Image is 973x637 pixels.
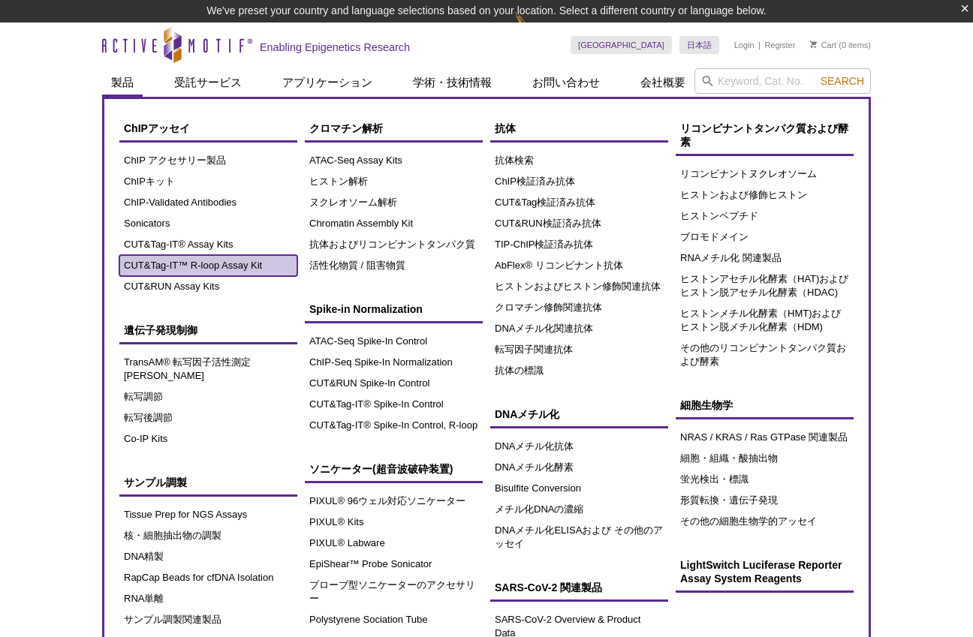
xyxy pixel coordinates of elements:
[119,504,297,525] a: Tissue Prep for NGS Assays
[124,122,190,134] span: ChIPアッセイ
[309,463,453,475] span: ソニケーター(超音波破砕装置)
[165,68,251,97] a: 受託サービス
[490,192,668,213] a: CUT&Tag検証済み抗体
[305,554,483,575] a: EpiShear™ Probe Sonicator
[119,192,297,213] a: ChIP-Validated Antibodies
[676,338,854,372] a: その他のリコンビナントタンパク質および酵素
[305,394,483,415] a: CUT&Tag-IT® Spike-In Control
[305,171,483,192] a: ヒストン解析
[119,407,297,428] a: 転写後調節
[490,478,668,499] a: Bisulfite Conversion
[309,303,423,315] span: Spike-in Normalization
[273,68,381,97] a: アプリケーション
[119,567,297,588] a: RapCap Beads for cfDNA Isolation
[676,227,854,248] a: ブロモドメイン
[764,40,795,50] a: Register
[676,206,854,227] a: ヒストンペプチド
[119,276,297,297] a: CUT&RUN Assay Kits
[490,297,668,318] a: クロマチン修飾関連抗体
[680,399,733,411] span: 細胞生物学
[523,68,609,97] a: お問い合わせ
[676,269,854,303] a: ヒストンアセチル化酵素（HAT)およびヒストン脱アセチル化酵素（HDAC)
[305,609,483,630] a: Polystyrene Sociation Tube
[676,303,854,338] a: ヒストンメチル化酵素（HMT)およびヒストン脱メチル化酵素（HDM)
[305,234,483,255] a: 抗体およびリコンビナントタンパク質
[816,74,869,88] button: Search
[260,41,410,54] h2: Enabling Epigenetics Research
[490,520,668,554] a: DNAメチル化ELISAおよび その他のアッセイ
[305,352,483,373] a: ChIP-Seq Spike-In Normalization
[515,11,555,47] img: Change Here
[676,391,854,419] a: 細胞生物学
[490,276,668,297] a: ヒストンおよびヒストン修飾関連抗体
[571,36,672,54] a: [GEOGRAPHIC_DATA]
[305,373,483,394] a: CUT&RUN Spike-In Control
[305,192,483,213] a: ヌクレオソーム解析
[305,415,483,436] a: CUT&Tag-IT® Spike-In Control, R-loop
[490,339,668,360] a: 転写因子関連抗体
[810,36,871,54] li: (0 items)
[679,36,719,54] a: 日本語
[119,352,297,386] a: TransAM® 転写因子活性測定[PERSON_NAME]
[490,573,668,602] a: SARS-CoV-2 関連製品
[821,75,864,87] span: Search
[631,68,694,97] a: 会社概要
[305,331,483,352] a: ATAC-Seq Spike-In Control
[676,511,854,532] a: その他の細胞生物学的アッセイ
[305,575,483,609] a: プローブ型ソニケーターのアクセサリー
[119,546,297,567] a: DNA精製
[305,150,483,171] a: ATAC-Seq Assay Kits
[680,122,848,148] span: リコンビナントタンパク質および酵素
[102,68,143,97] a: 製品
[490,436,668,457] a: DNAメチル化抗体
[495,581,602,593] span: SARS-CoV-2 関連製品
[676,248,854,269] a: RNAメチル化 関連製品
[676,427,854,448] a: NRAS / KRAS / Ras GTPase 関連製品
[305,114,483,143] a: クロマチン解析
[490,234,668,255] a: TIP-ChIP検証済み抗体
[490,318,668,339] a: DNAメチル化関連抗体
[305,533,483,554] a: PIXUL® Labware
[676,551,854,593] a: LightSwitch Luciferase Reporter Assay System Reagents
[119,468,297,497] a: サンプル調製
[490,255,668,276] a: AbFlex® リコンビナント抗体
[305,455,483,483] a: ソニケーター(超音波破砕装置)
[305,491,483,512] a: PIXUL® 96ウェル対応ソニケーター
[490,400,668,428] a: DNAメチル化
[119,150,297,171] a: ChIP アクセサリー製品
[676,469,854,490] a: 蛍光検出・標識
[734,40,755,50] a: Login
[119,588,297,609] a: RNA単離
[119,171,297,192] a: ChIPキット
[758,36,761,54] li: |
[124,324,197,336] span: 遺伝子発現制御
[490,150,668,171] a: 抗体検索
[404,68,501,97] a: 学術・技術情報
[495,122,516,134] span: 抗体
[676,448,854,469] a: 細胞・組織・酸抽出物
[495,408,559,420] span: DNAメチル化
[119,609,297,630] a: サンプル調製関連製品
[490,213,668,234] a: CUT&RUN検証済み抗体
[676,490,854,511] a: 形質転換・遺伝子発現
[490,171,668,192] a: ChIP検証済み抗体
[119,255,297,276] a: CUT&Tag-IT™ R-loop Assay Kit
[305,295,483,323] a: Spike-in Normalization
[676,114,854,156] a: リコンビナントタンパク質および酵素
[305,512,483,533] a: PIXUL® Kits
[694,68,871,94] input: Keyword, Cat. No.
[119,386,297,407] a: 転写調節
[124,476,187,488] span: サンプル調製
[119,234,297,255] a: CUT&Tag-IT® Assay Kits
[490,457,668,478] a: DNAメチル化酵素
[810,41,817,48] img: Your Cart
[810,40,836,50] a: Cart
[490,114,668,143] a: 抗体
[676,185,854,206] a: ヒストンおよび修飾ヒストン
[309,122,383,134] span: クロマチン解析
[119,316,297,344] a: 遺伝子発現制御
[119,525,297,546] a: 核・細胞抽出物の調製
[305,213,483,234] a: Chromatin Assembly Kit
[680,559,842,584] span: LightSwitch Luciferase Reporter Assay System Reagents
[305,255,483,276] a: 活性化物質 / 阻害物質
